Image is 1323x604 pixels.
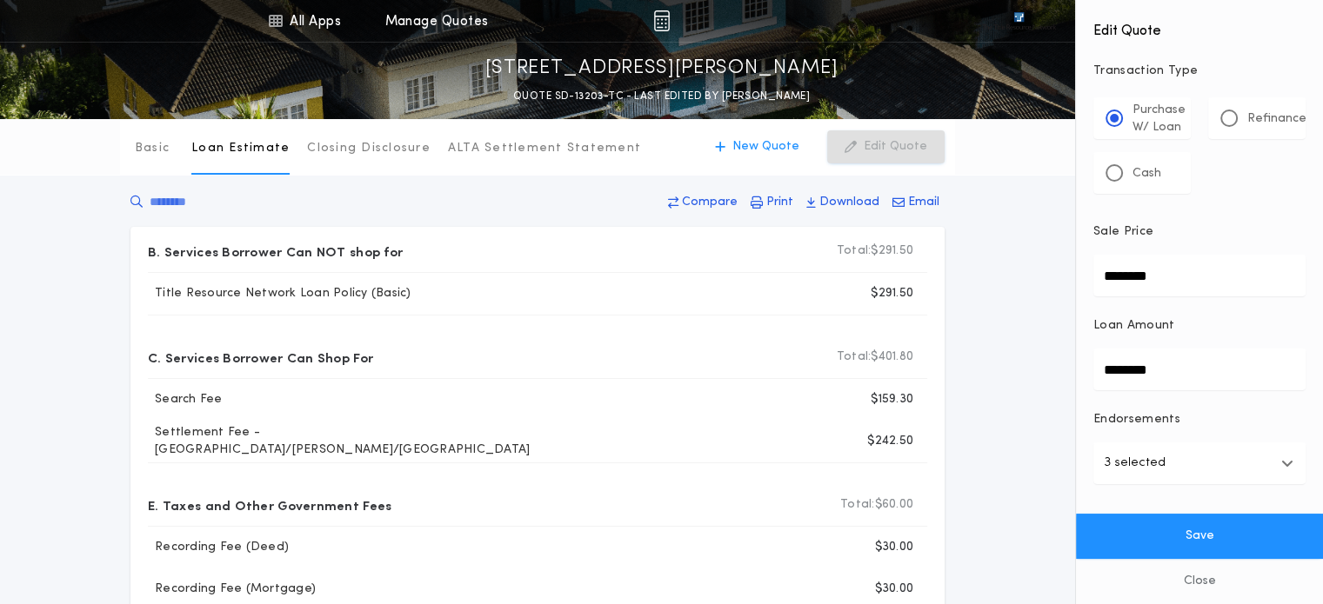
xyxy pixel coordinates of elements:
[698,130,817,163] button: New Quote
[682,194,738,211] p: Compare
[663,187,743,218] button: Compare
[801,187,885,218] button: Download
[1076,559,1323,604] button: Close
[766,194,793,211] p: Print
[148,539,289,556] p: Recording Fee (Deed)
[840,496,875,514] b: Total:
[1093,63,1306,80] p: Transaction Type
[1093,10,1306,42] h4: Edit Quote
[148,237,403,265] p: B. Services Borrower Can NOT shop for
[1076,514,1323,559] button: Save
[148,581,316,598] p: Recording Fee (Mortgage)
[875,539,914,556] p: $30.00
[745,187,798,218] button: Print
[819,194,879,211] p: Download
[148,491,391,519] p: E. Taxes and Other Government Fees
[1093,223,1153,241] p: Sale Price
[1093,255,1306,296] input: Sale Price
[871,285,913,302] p: $291.50
[1247,110,1306,128] p: Refinance
[840,496,913,514] p: $60.00
[908,194,939,211] p: Email
[1133,102,1186,136] p: Purchase W/ Loan
[837,348,913,366] p: $401.80
[307,140,431,157] p: Closing Disclosure
[653,10,670,31] img: img
[1093,317,1175,335] p: Loan Amount
[448,140,641,157] p: ALTA Settlement Statement
[485,55,839,83] p: [STREET_ADDRESS][PERSON_NAME]
[837,242,872,260] b: Total:
[148,285,411,302] p: Title Resource Network Loan Policy (Basic)
[837,242,913,260] p: $291.50
[837,348,872,366] b: Total:
[135,140,170,157] p: Basic
[982,12,1055,30] img: vs-icon
[1093,348,1306,390] input: Loan Amount
[1093,442,1306,484] button: 3 selected
[148,343,373,371] p: C. Services Borrower Can Shop For
[513,88,810,105] p: QUOTE SD-13203-TC - LAST EDITED BY [PERSON_NAME]
[887,187,945,218] button: Email
[864,138,927,156] p: Edit Quote
[867,433,913,450] p: $242.50
[827,130,945,163] button: Edit Quote
[191,140,290,157] p: Loan Estimate
[1093,411,1306,428] p: Endorsements
[1133,165,1161,183] p: Cash
[871,391,913,408] p: $159.30
[148,391,223,408] p: Search Fee
[148,424,553,459] p: Settlement Fee - [GEOGRAPHIC_DATA]/[PERSON_NAME]/[GEOGRAPHIC_DATA]
[1104,453,1166,474] p: 3 selected
[732,138,799,156] p: New Quote
[875,581,914,598] p: $30.00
